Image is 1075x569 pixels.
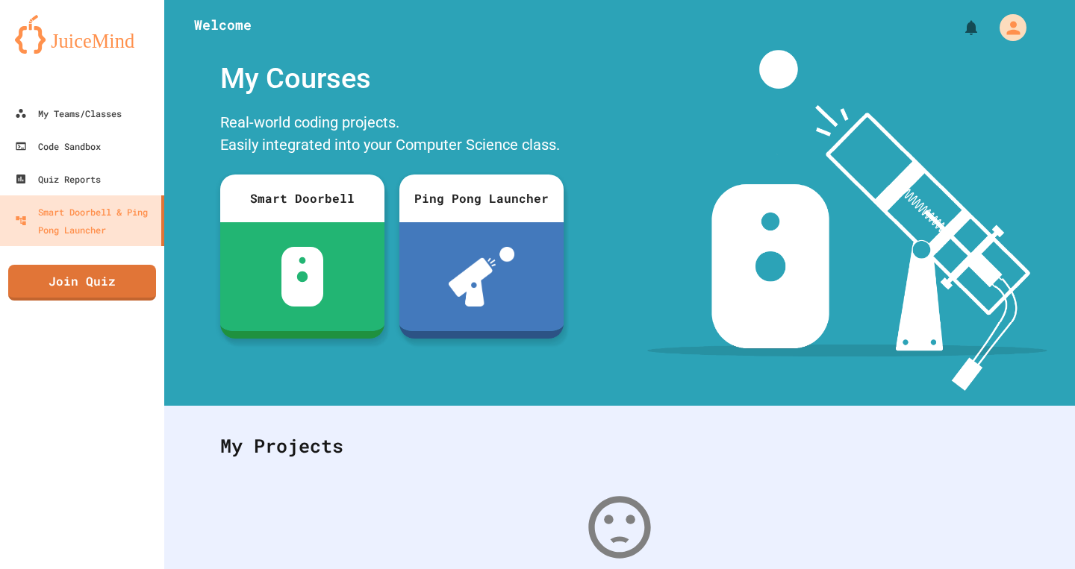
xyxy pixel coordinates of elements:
[15,137,101,155] div: Code Sandbox
[647,50,1047,391] img: banner-image-my-projects.png
[15,15,149,54] img: logo-orange.svg
[15,104,122,122] div: My Teams/Classes
[205,417,1034,475] div: My Projects
[8,265,156,301] a: Join Quiz
[984,10,1030,45] div: My Account
[15,203,155,239] div: Smart Doorbell & Ping Pong Launcher
[449,247,515,306] img: ppl-with-ball.png
[220,175,384,222] div: Smart Doorbell
[213,50,571,107] div: My Courses
[15,170,101,188] div: Quiz Reports
[935,15,984,40] div: My Notifications
[399,175,564,222] div: Ping Pong Launcher
[213,107,571,163] div: Real-world coding projects. Easily integrated into your Computer Science class.
[281,247,324,306] img: sdb-white.svg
